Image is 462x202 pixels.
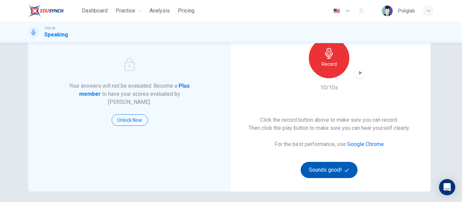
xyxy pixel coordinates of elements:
[332,8,341,13] img: en
[322,60,337,68] h6: Record
[175,5,197,17] button: Pricing
[28,4,64,18] img: EduSynch logo
[82,7,108,15] span: Dashboard
[147,5,172,17] button: Analysis
[309,38,349,78] button: Record
[347,141,384,147] a: Google Chrome
[301,162,357,178] button: Sounds good!
[116,7,135,15] span: Practice
[112,114,148,126] button: Unlock Now
[44,31,68,39] h1: Speaking
[249,116,410,132] h6: Click the record button above to make sure you can record. Then click the play button to make sur...
[275,140,384,148] h6: For the best performance, use
[28,4,79,18] a: EduSynch logo
[398,7,415,15] div: Poliglab
[382,5,393,16] img: Profile picture
[44,26,55,31] span: TOEFL®
[320,84,338,92] h6: 10/10s
[178,7,194,15] span: Pricing
[69,82,191,106] h6: Your answers will not be evaluated. Become a to have your scores evaluated by [PERSON_NAME].
[439,179,455,195] div: Open Intercom Messenger
[79,5,110,17] button: Dashboard
[149,7,170,15] span: Analysis
[113,5,144,17] button: Practice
